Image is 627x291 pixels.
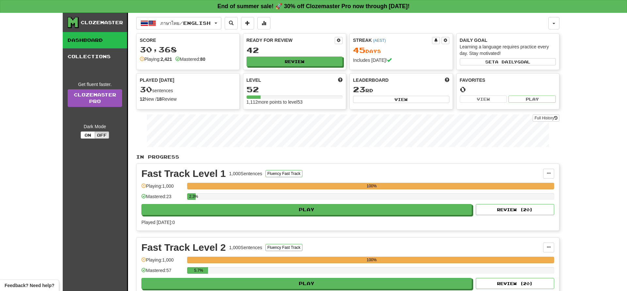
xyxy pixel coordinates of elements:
[353,77,389,83] span: Leaderboard
[247,85,343,94] div: 52
[141,220,175,225] span: Played [DATE]: 0
[247,37,335,43] div: Ready for Review
[247,46,343,54] div: 42
[495,60,517,64] span: a daily
[189,267,208,274] div: 5.7%
[140,96,236,102] div: New / Review
[353,96,449,103] button: View
[140,77,174,83] span: Played [DATE]
[229,244,262,251] div: 1,000 Sentences
[200,57,205,62] strong: 80
[353,85,449,94] div: rd
[141,169,226,179] div: Fast Track Level 1
[140,56,172,62] div: Playing:
[353,57,449,63] div: Includes [DATE]!
[136,154,559,160] p: In Progress
[460,37,556,43] div: Daily Goal
[373,38,386,43] a: (AEST)
[338,77,343,83] span: Score more points to level up
[189,183,554,189] div: 100%
[460,77,556,83] div: Favorites
[247,57,343,66] button: Review
[141,267,184,278] div: Mastered: 57
[95,131,109,139] button: Off
[136,17,221,29] button: ภาษาไทย/English
[81,131,95,139] button: On
[68,89,122,107] a: ClozemasterPro
[189,257,554,263] div: 100%
[81,19,123,26] div: Clozemaster
[265,244,302,251] button: Fluency Fast Track
[68,123,122,130] div: Dark Mode
[140,45,236,54] div: 30,368
[141,257,184,267] div: Playing: 1,000
[141,193,184,204] div: Mastered: 23
[140,85,152,94] span: 30
[161,57,172,62] strong: 2,421
[225,17,238,29] button: Search sentences
[460,85,556,94] div: 0
[140,37,236,43] div: Score
[160,20,211,26] span: ภาษาไทย / English
[156,96,162,102] strong: 18
[476,204,554,215] button: Review (20)
[265,170,302,177] button: Fluency Fast Track
[460,95,507,103] button: View
[229,170,262,177] div: 1,000 Sentences
[247,77,261,83] span: Level
[445,77,449,83] span: This week in points, UTC
[247,99,343,105] div: 1,112 more points to level 53
[68,81,122,88] div: Get fluent faster.
[141,243,226,252] div: Fast Track Level 2
[63,32,127,48] a: Dashboard
[140,96,145,102] strong: 12
[217,3,410,9] strong: End of summer sale! 🚀 30% off Clozemaster Pro now through [DATE]!
[141,204,472,215] button: Play
[175,56,205,62] div: Mastered:
[460,43,556,57] div: Learning a language requires practice every day. Stay motivated!
[460,58,556,65] button: Seta dailygoal
[533,114,559,122] button: Full History
[140,85,236,94] div: sentences
[353,37,432,43] div: Streak
[189,193,196,200] div: 2.3%
[141,278,472,289] button: Play
[241,17,254,29] button: Add sentence to collection
[508,95,556,103] button: Play
[5,282,54,289] span: Open feedback widget
[257,17,270,29] button: More stats
[141,183,184,194] div: Playing: 1,000
[353,85,365,94] span: 23
[353,46,449,55] div: Day s
[63,48,127,65] a: Collections
[476,278,554,289] button: Review (20)
[353,45,365,55] span: 45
